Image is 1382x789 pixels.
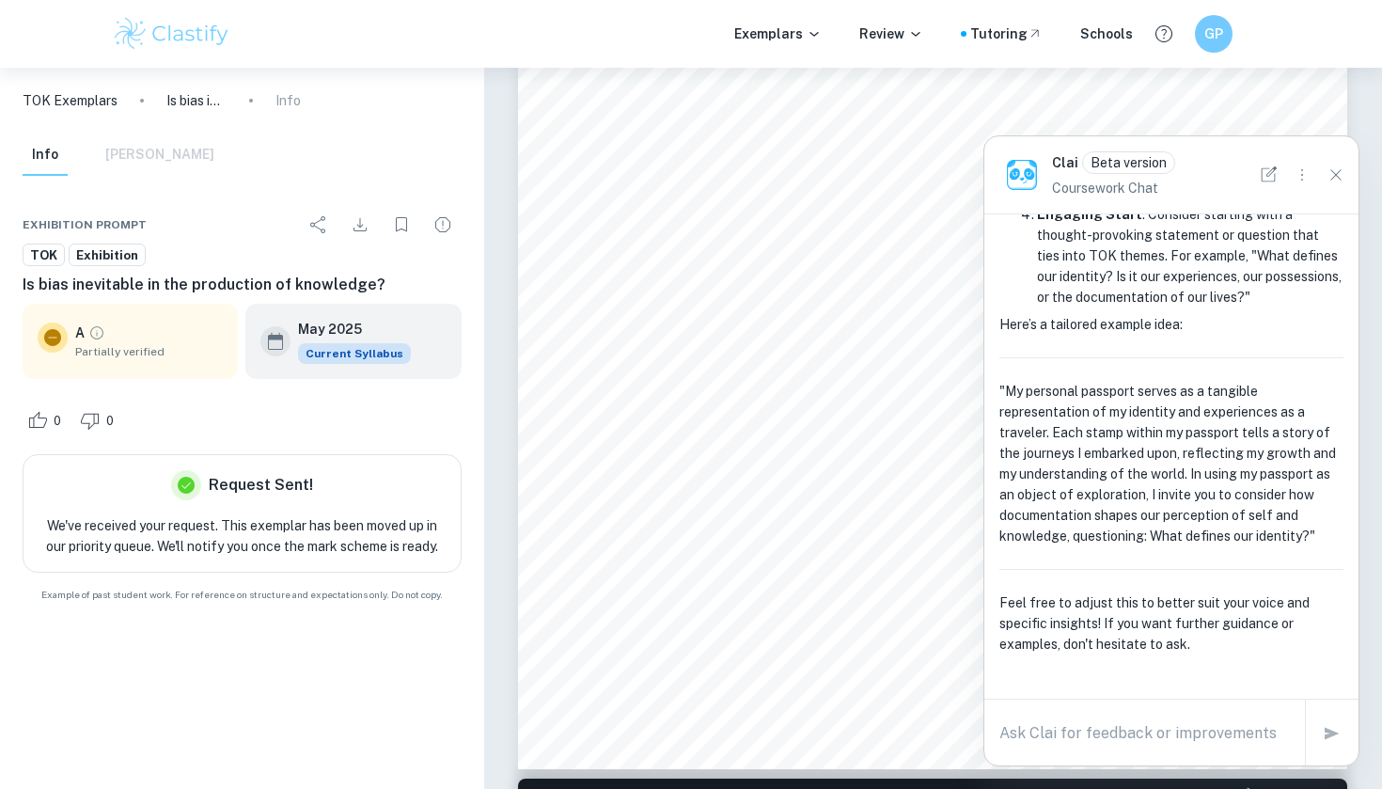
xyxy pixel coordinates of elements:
span: psychologists globally. The test works by asking [954,498,1271,513]
span: This test has become revolutionary because people claim it aids them in discovering unique personal [593,631,1271,646]
span: Exhibition Prompt [23,216,147,233]
button: Help and Feedback [1148,18,1180,50]
span: bias: [1208,84,1240,99]
span: according [957,84,1023,99]
span: Figure 2 - My personality test results 3 [595,585,856,602]
p: Coursework Chat [1052,178,1175,198]
span: that millions have utilised to [PERSON_NAME] and explore [954,462,1356,477]
img: Clastify logo [112,15,231,53]
span: many questions surrounding a person9s values, [954,517,1272,532]
h6: Is bias inevitable in the production of knowledge? [23,274,462,296]
p: A [75,323,85,343]
span: their identities, whilst also being validated by [954,480,1272,495]
p: Here’s a tailored example idea: [999,314,1343,335]
span: test dummies are expensive, and investing into developing new crash-test dummies is economically [593,233,1271,248]
div: Clai is an AI assistant and is still in beta. He might sometimes make mistakes. Feel free to cont... [1082,151,1175,174]
p: Feel free to adjust this to better suit your voice and specific insights! If you want further gui... [999,592,1343,655]
span: and unwilling to deviate towards the production of new knowledge, as they seek to maintain the lo... [593,290,1272,305]
span: truths, providing them with certainty about their perceived distinctiveness from those around them. [593,650,1241,665]
span: Object #2: MBTI test results [830,365,1037,382]
span: these [788,84,824,99]
span: Example of past student work. For reference on structure and expectations only. Do not copy. [23,588,462,602]
p: : Consider starting with a thought-provoking statement or question that ties into TOK themes. For... [1037,204,1343,308]
span: production costs. This amplioes inevitability, as capitalist and gender biases combine to resist the [593,308,1271,323]
span: acted [909,84,947,99]
span: dummy). The bias is maintained due to the instinctive urge of a company to maximise its proot. Cr... [593,214,1271,229]
span: ineficient. In capitalist societies, where brands compete with each other to maintain their longe... [593,252,1272,267]
h6: GP [1203,24,1225,44]
div: Share [300,206,338,244]
a: Schools [1080,24,1133,44]
span: Partially verified [75,343,223,360]
button: New Chat [1253,160,1283,190]
span: Current Syllabus [298,343,411,364]
a: Exhibition [69,244,146,267]
span: Exhibition [70,246,145,265]
h6: May 2025 [298,319,396,339]
p: We've received your request. This exemplar has been moved up in our priority queue. We'll notify ... [39,515,446,557]
span: 0 [43,412,71,431]
img: clai.png [1007,160,1037,190]
button: Close [1321,160,1351,190]
h6: Request Sent! [209,474,313,497]
span: their [1056,84,1086,99]
span: th [989,120,997,130]
span: in their production of knowledge as they fail to consider perspectives of [787,140,1272,155]
span: percentile crash-test dummies are biased [999,121,1272,136]
span: dummy 3 Team-BHP [595,114,733,131]
p: Review [859,24,923,44]
p: Beta version [1091,152,1167,173]
span: women through intuitively only considering problems relevant to them. Furthermore, despite increa... [593,159,1271,174]
span: suggesting that designers of 50 [787,121,988,136]
span: has recently become an internet phenomenon [954,443,1271,458]
a: Tutoring [970,24,1043,44]
span: Figure 1- Crash-test [595,95,731,112]
p: Is bias inevitable in the production of knowledge? [166,90,227,111]
button: Options [1287,160,1317,190]
span: explanation of how someone of this personality [957,574,1272,589]
strong: Engaging Start [1037,207,1142,222]
span: 0 [96,412,124,431]
p: Info [275,90,301,111]
span: engineers [835,84,899,99]
span: 1 [929,686,937,701]
p: "My personal passport serves as a tangible representation of my identity and experiences as a tra... [999,381,1343,546]
span: subconscious gravitation towards people with similar perspectives 3 [788,103,1272,118]
span: The second object within my exhibition is my [954,405,1272,420]
span: to [1032,84,1045,99]
div: Report issue [424,206,462,244]
span: producing a result that quantioably places you in [954,536,1272,551]
span: TOK [24,246,64,265]
span: (accessed [DATE]) [595,134,717,150]
p: Exemplars [734,24,822,44]
span: MBTI test results. Developed in [DATE], this test [954,424,1286,439]
div: Download [341,206,379,244]
div: Like [23,405,71,435]
span: type behaves. [957,592,1048,608]
button: Info [23,134,68,176]
span: the [1250,84,1272,99]
span: natural [1096,84,1143,99]
button: GP [1195,15,1233,53]
span: is inevitable that car manufacturers are biased towards prioritising the economically-eficient st... [593,271,1272,286]
div: Dislike [75,405,124,435]
div: Bookmark [383,206,420,244]
a: Grade partially verified [88,324,105,341]
span: 1 of 16 distinct categories, along with an intricate [954,555,1272,570]
a: TOK [23,244,65,267]
span: 16personalities (accessed [DATE]) [595,605,824,622]
h6: Clai [1052,152,1078,173]
span: afinity [1154,84,1199,99]
span: production of the new knowledge needed to manufacture [DEMOGRAPHIC_DATA] crash-test dummies. [593,327,1280,342]
a: TOK Exemplars [23,90,118,111]
div: This exemplar is based on the current syllabus. Feel free to refer to it for inspiration/ideas wh... [298,343,411,364]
